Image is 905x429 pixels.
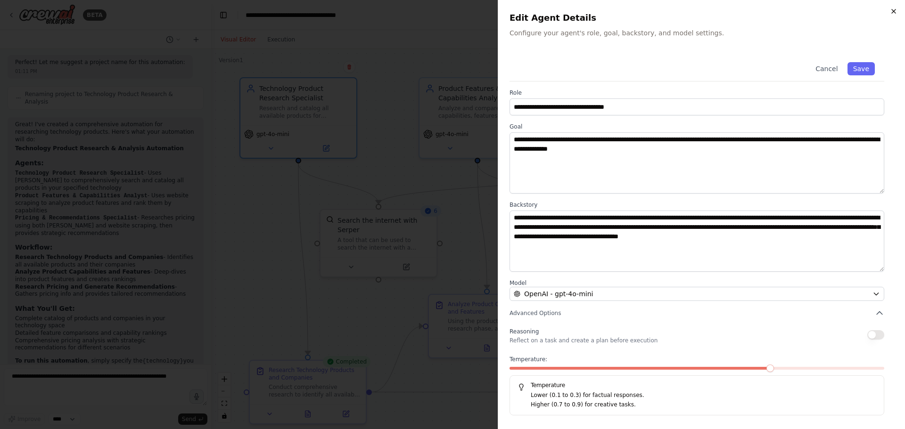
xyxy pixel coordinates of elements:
label: Model [510,279,884,287]
p: Reflect on a task and create a plan before execution [510,337,658,344]
label: Backstory [510,201,884,209]
p: Configure your agent's role, goal, backstory, and model settings. [510,28,894,38]
h2: Edit Agent Details [510,11,894,24]
label: Goal [510,123,884,130]
span: OpenAI - gpt-4o-mini [524,289,593,299]
span: Advanced Options [510,309,561,317]
span: Temperature: [510,356,547,363]
span: Reasoning [510,328,539,335]
h5: Temperature [518,381,876,389]
button: Cancel [810,62,843,75]
button: OpenAI - gpt-4o-mini [510,287,884,301]
p: Lower (0.1 to 0.3) for factual responses. [531,391,876,400]
p: Higher (0.7 to 0.9) for creative tasks. [531,400,876,410]
label: Role [510,89,884,97]
button: Advanced Options [510,308,884,318]
button: Save [847,62,875,75]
